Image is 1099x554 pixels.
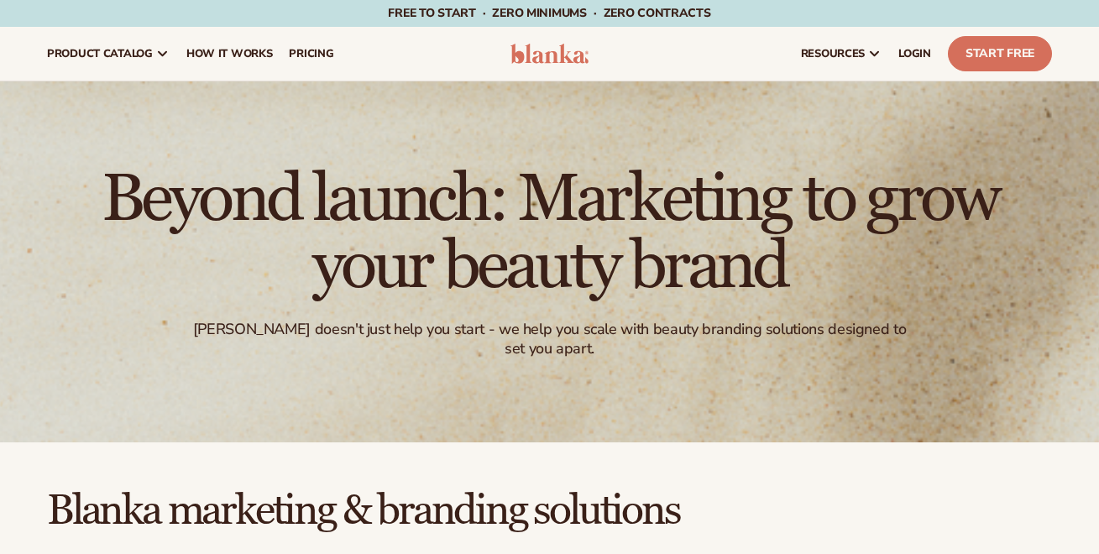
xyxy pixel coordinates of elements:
span: How It Works [186,47,273,60]
h1: Beyond launch: Marketing to grow your beauty brand [88,165,1012,300]
a: How It Works [178,27,281,81]
span: resources [801,47,865,60]
span: LOGIN [898,47,931,60]
div: [PERSON_NAME] doesn't just help you start - we help you scale with beauty branding solutions desi... [192,320,907,359]
a: LOGIN [890,27,939,81]
a: resources [793,27,890,81]
a: product catalog [39,27,178,81]
span: product catalog [47,47,153,60]
span: Free to start · ZERO minimums · ZERO contracts [388,5,710,21]
img: logo [510,44,589,64]
a: Start Free [948,36,1052,71]
a: pricing [280,27,342,81]
span: pricing [289,47,333,60]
